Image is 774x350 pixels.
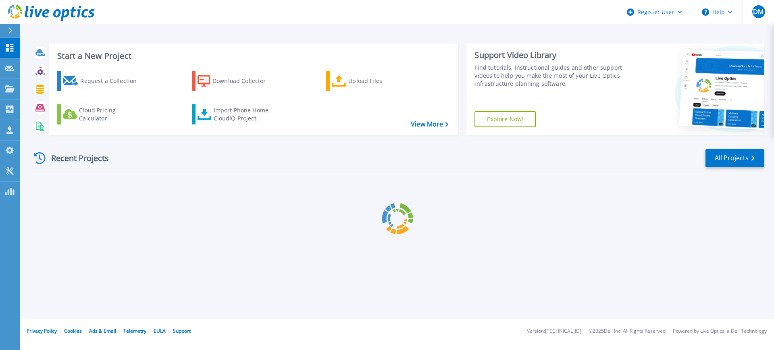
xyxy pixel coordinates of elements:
li: Version: [TECHNICAL_ID] [527,329,581,334]
a: Explore Now! [474,111,536,127]
div: Find tutorials, instructional guides and other support videos to help you make the most of your L... [474,64,626,88]
div: Download Collector [212,73,277,89]
div: Import Phone Home CloudIQ Project [214,106,277,122]
a: Request a Collection [57,71,147,91]
a: Support [173,327,191,334]
a: Download Collector [192,71,282,91]
a: EULA [154,327,166,334]
div: Request a Collection [80,73,145,89]
a: View More [411,120,448,128]
h3: Start a New Project [57,52,448,60]
div: Recent Projects [31,148,120,168]
div: Upload Files [348,73,413,89]
a: Cookies [64,327,82,334]
a: Telemetry [123,327,146,334]
span: DM [753,8,764,15]
li: © 2025 Dell Inc. All Rights Reserved [589,329,666,334]
a: Upload Files [326,71,416,91]
a: Privacy Policy [27,327,57,334]
a: Ads & Email [89,327,116,334]
li: Powered by Live Optics, a Dell Technology [673,329,767,334]
div: Cloud Pricing Calculator [79,106,144,122]
a: All Projects [705,149,764,167]
a: Cloud Pricing Calculator [57,104,147,124]
div: Support Video Library [474,50,626,60]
